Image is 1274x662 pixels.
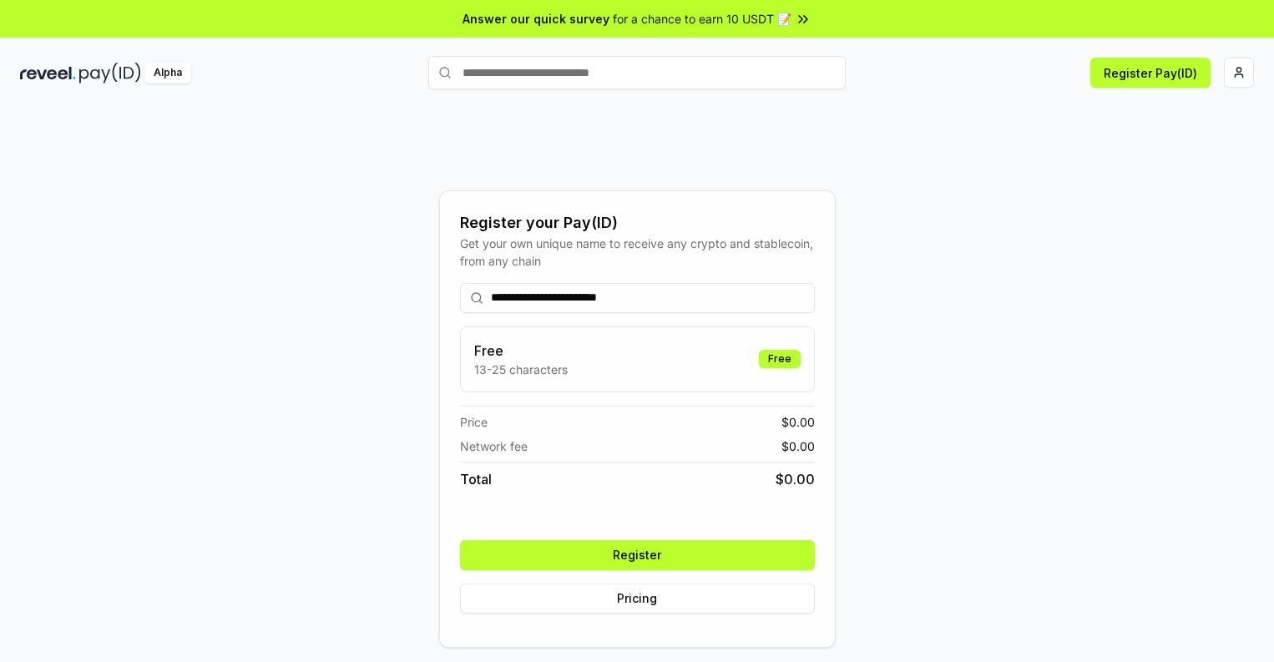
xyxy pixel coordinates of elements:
[781,437,815,455] span: $ 0.00
[460,584,815,614] button: Pricing
[460,469,492,489] span: Total
[474,341,568,361] h3: Free
[1090,58,1211,88] button: Register Pay(ID)
[613,10,791,28] span: for a chance to earn 10 USDT 📝
[144,63,191,83] div: Alpha
[776,469,815,489] span: $ 0.00
[463,10,609,28] span: Answer our quick survey
[460,413,488,431] span: Price
[781,413,815,431] span: $ 0.00
[79,63,141,83] img: pay_id
[460,540,815,570] button: Register
[20,63,76,83] img: reveel_dark
[759,350,801,368] div: Free
[474,361,568,378] p: 13-25 characters
[460,235,815,270] div: Get your own unique name to receive any crypto and stablecoin, from any chain
[460,211,815,235] div: Register your Pay(ID)
[460,437,528,455] span: Network fee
